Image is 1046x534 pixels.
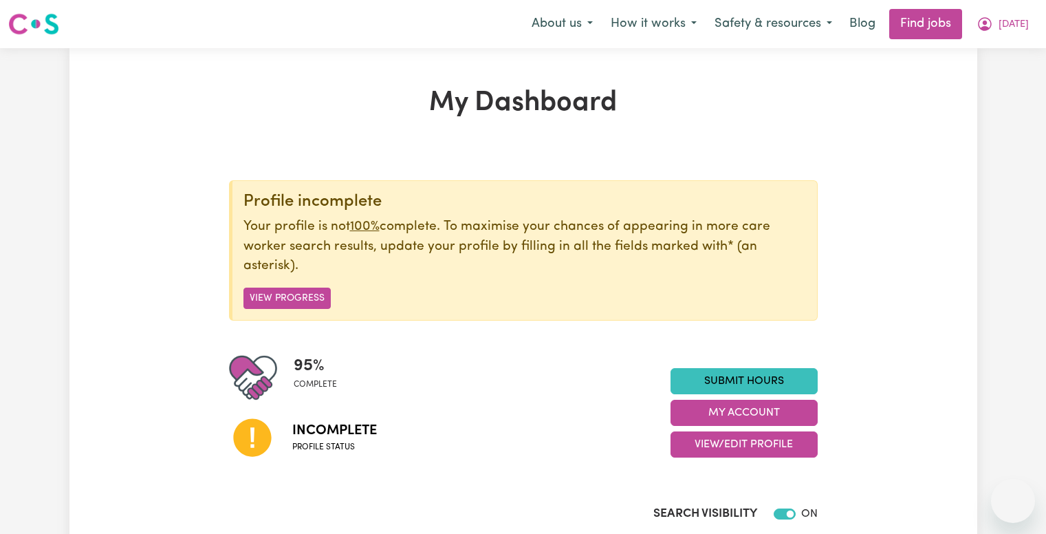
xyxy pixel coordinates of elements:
iframe: Button to launch messaging window [991,479,1035,523]
div: Profile incomplete [243,192,806,212]
a: Careseekers logo [8,8,59,40]
u: 100% [350,220,380,233]
span: Profile status [292,441,377,453]
img: Careseekers logo [8,12,59,36]
button: How it works [602,10,706,39]
h1: My Dashboard [229,87,818,120]
a: Blog [841,9,884,39]
label: Search Visibility [653,505,757,523]
a: Submit Hours [671,368,818,394]
span: [DATE] [999,17,1029,32]
button: My Account [671,400,818,426]
button: My Account [968,10,1038,39]
button: Safety & resources [706,10,841,39]
div: Profile completeness: 95% [294,354,348,402]
button: View Progress [243,288,331,309]
span: complete [294,378,337,391]
button: About us [523,10,602,39]
span: Incomplete [292,420,377,441]
button: View/Edit Profile [671,431,818,458]
p: Your profile is not complete. To maximise your chances of appearing in more care worker search re... [243,217,806,277]
a: Find jobs [889,9,962,39]
span: 95 % [294,354,337,378]
span: ON [801,509,818,520]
